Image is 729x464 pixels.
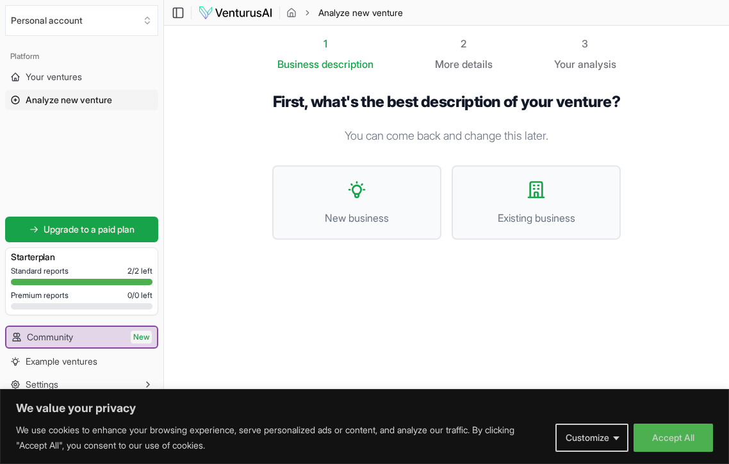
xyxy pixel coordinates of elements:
[26,94,112,106] span: Analyze new venture
[127,290,152,301] span: 0 / 0 left
[272,92,621,112] h1: First, what's the best description of your venture?
[5,90,158,110] a: Analyze new venture
[5,67,158,87] a: Your ventures
[27,331,73,344] span: Community
[131,331,152,344] span: New
[272,127,621,145] p: You can come back and change this later.
[5,217,158,242] a: Upgrade to a paid plan
[435,56,459,72] span: More
[6,327,157,347] a: CommunityNew
[26,355,97,368] span: Example ventures
[26,378,58,391] span: Settings
[11,251,152,263] h3: Starter plan
[286,210,427,226] span: New business
[198,5,273,21] img: logo
[272,165,441,240] button: New business
[16,422,546,453] p: We use cookies to enhance your browsing experience, serve personalized ads or content, and analyz...
[318,6,403,19] span: Analyze new venture
[277,56,319,72] span: Business
[277,36,373,51] div: 1
[26,70,82,83] span: Your ventures
[452,165,621,240] button: Existing business
[286,6,403,19] nav: breadcrumb
[435,36,493,51] div: 2
[578,58,616,70] span: analysis
[5,374,158,395] button: Settings
[127,266,152,276] span: 2 / 2 left
[5,5,158,36] button: Select an organization
[555,424,628,452] button: Customize
[322,58,373,70] span: description
[5,46,158,67] div: Platform
[16,401,713,416] p: We value your privacy
[634,424,713,452] button: Accept All
[11,290,69,301] span: Premium reports
[466,210,607,226] span: Existing business
[44,223,135,236] span: Upgrade to a paid plan
[462,58,493,70] span: details
[11,266,69,276] span: Standard reports
[554,36,616,51] div: 3
[5,351,158,372] a: Example ventures
[554,56,575,72] span: Your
